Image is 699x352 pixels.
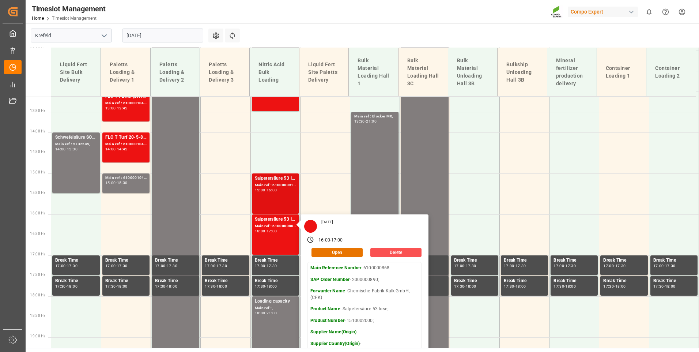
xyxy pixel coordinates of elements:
[30,191,45,195] span: 15:30 Hr
[354,120,365,123] div: 13:30
[166,264,167,267] div: -
[30,109,45,113] span: 13:30 Hr
[330,237,331,244] div: -
[653,264,664,267] div: 17:00
[504,257,545,264] div: Break Time
[66,264,67,267] div: -
[267,311,277,315] div: 21:00
[310,288,345,293] strong: Forwarder Name
[553,285,564,288] div: 17:30
[216,264,227,267] div: 17:30
[454,257,495,264] div: Break Time
[255,182,296,188] div: Main ref : 6100000916, 2000000956;
[355,54,392,90] div: Bulk Material Loading Hall 1
[105,175,147,181] div: Main ref : 6100001040,
[117,106,128,110] div: 13:45
[30,273,45,277] span: 17:30 Hr
[310,341,419,347] p: -
[503,58,541,87] div: Bulkship Unloading Hall 3B
[615,285,626,288] div: 18:00
[454,54,492,90] div: Bulk Material Unloading Hall 3B
[30,314,45,318] span: 18:30 Hr
[553,257,595,264] div: Break Time
[454,285,465,288] div: 17:30
[255,188,265,192] div: 15:00
[32,16,44,21] a: Home
[454,277,495,285] div: Break Time
[310,277,349,282] strong: SAP Order Number
[116,106,117,110] div: -
[504,277,545,285] div: Break Time
[206,58,243,87] div: Paletts Loading & Delivery 3
[30,211,45,215] span: 16:00 Hr
[116,264,117,267] div: -
[265,188,266,192] div: -
[267,188,277,192] div: 16:00
[116,285,117,288] div: -
[30,129,45,133] span: 14:00 Hr
[466,285,476,288] div: 18:00
[116,147,117,151] div: -
[255,257,296,264] div: Break Time
[366,120,377,123] div: 21:00
[67,147,78,151] div: 15:30
[514,264,515,267] div: -
[653,257,695,264] div: Break Time
[205,277,246,285] div: Break Time
[464,264,465,267] div: -
[603,264,614,267] div: 17:00
[105,257,147,264] div: Break Time
[310,306,419,312] p: - Salpetersäure 53 lose;
[30,232,45,236] span: 16:30 Hr
[255,264,265,267] div: 17:00
[105,100,147,106] div: Main ref : 6100001046, 2000000754;
[614,285,615,288] div: -
[117,147,128,151] div: 14:45
[365,120,366,123] div: -
[30,252,45,256] span: 17:00 Hr
[205,264,215,267] div: 17:00
[310,329,356,334] strong: Supplier Name(Origin)
[67,264,78,267] div: 17:30
[565,264,576,267] div: 17:30
[267,264,277,267] div: 17:30
[265,311,266,315] div: -
[310,306,340,311] strong: Product Name
[255,298,296,305] div: Loading capacity
[553,277,595,285] div: Break Time
[55,285,66,288] div: 17:30
[267,229,277,233] div: 17:00
[256,58,293,87] div: Nitric Acid Bulk Loading
[504,285,514,288] div: 17:30
[603,61,641,83] div: Container Loading 1
[310,288,419,301] p: - Chemische Fabrik Kalk GmbH, (CFK)
[55,277,97,285] div: Break Time
[155,264,166,267] div: 17:00
[105,181,116,184] div: 15:00
[354,113,396,120] div: Main ref : Blocker MX,
[641,4,657,20] button: show 0 new notifications
[454,264,465,267] div: 17:00
[98,30,109,41] button: open menu
[30,170,45,174] span: 15:00 Hr
[515,264,526,267] div: 17:30
[55,134,97,141] div: Schwefelsäure SO3 rein ([PERSON_NAME]);Schwefelsäure SO3 rein (HG-Standard);
[664,264,665,267] div: -
[370,248,422,257] button: Delete
[55,147,66,151] div: 14:00
[117,181,128,184] div: 15:30
[665,264,676,267] div: 17:30
[614,264,615,267] div: -
[404,54,442,90] div: Bulk Material Loading Hall 3C
[568,5,641,19] button: Compo Expert
[57,58,95,87] div: Liquid Fert Site Bulk Delivery
[652,61,690,83] div: Container Loading 2
[107,58,144,87] div: Paletts Loading & Delivery 1
[216,285,227,288] div: 18:00
[665,285,676,288] div: 18:00
[156,58,194,87] div: Paletts Loading & Delivery 2
[310,341,360,346] strong: Supplier Country(Origin)
[67,285,78,288] div: 18:00
[551,5,563,18] img: Screenshot%202023-09-29%20at%2010.02.21.png_1712312052.png
[105,147,116,151] div: 14:00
